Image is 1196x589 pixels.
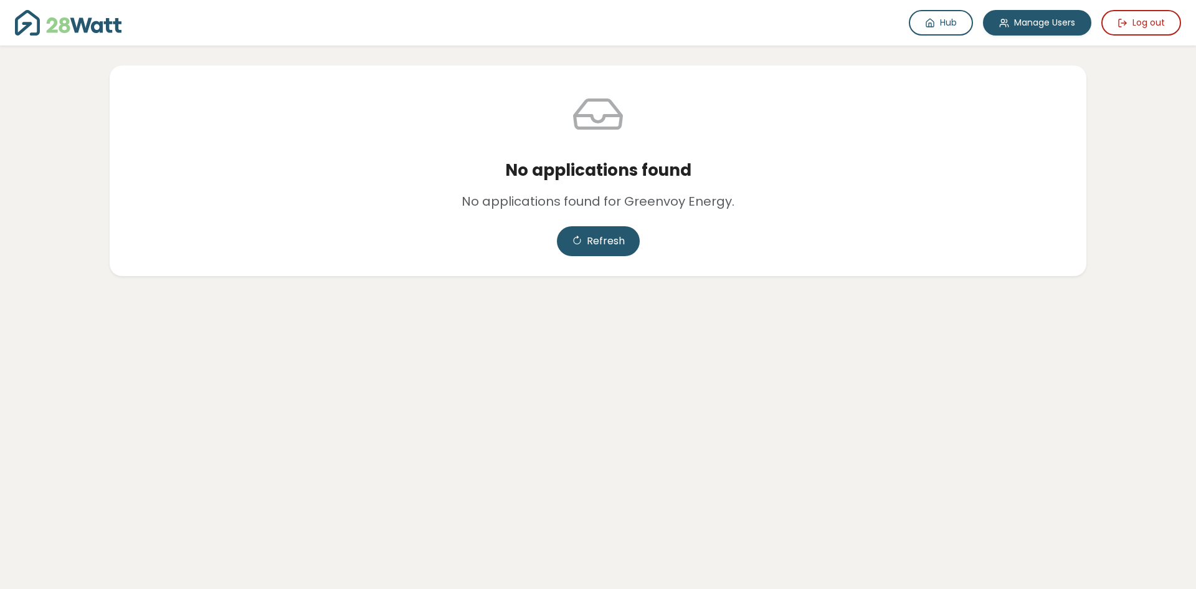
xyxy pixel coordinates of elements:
[1101,10,1181,36] button: Log out
[557,226,640,256] button: Refresh
[909,10,973,36] a: Hub
[983,10,1091,36] a: Manage Users
[130,160,1066,181] h3: No applications found
[130,191,1066,211] p: No applications found for Greenvoy Energy.
[15,10,121,36] img: 28Watt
